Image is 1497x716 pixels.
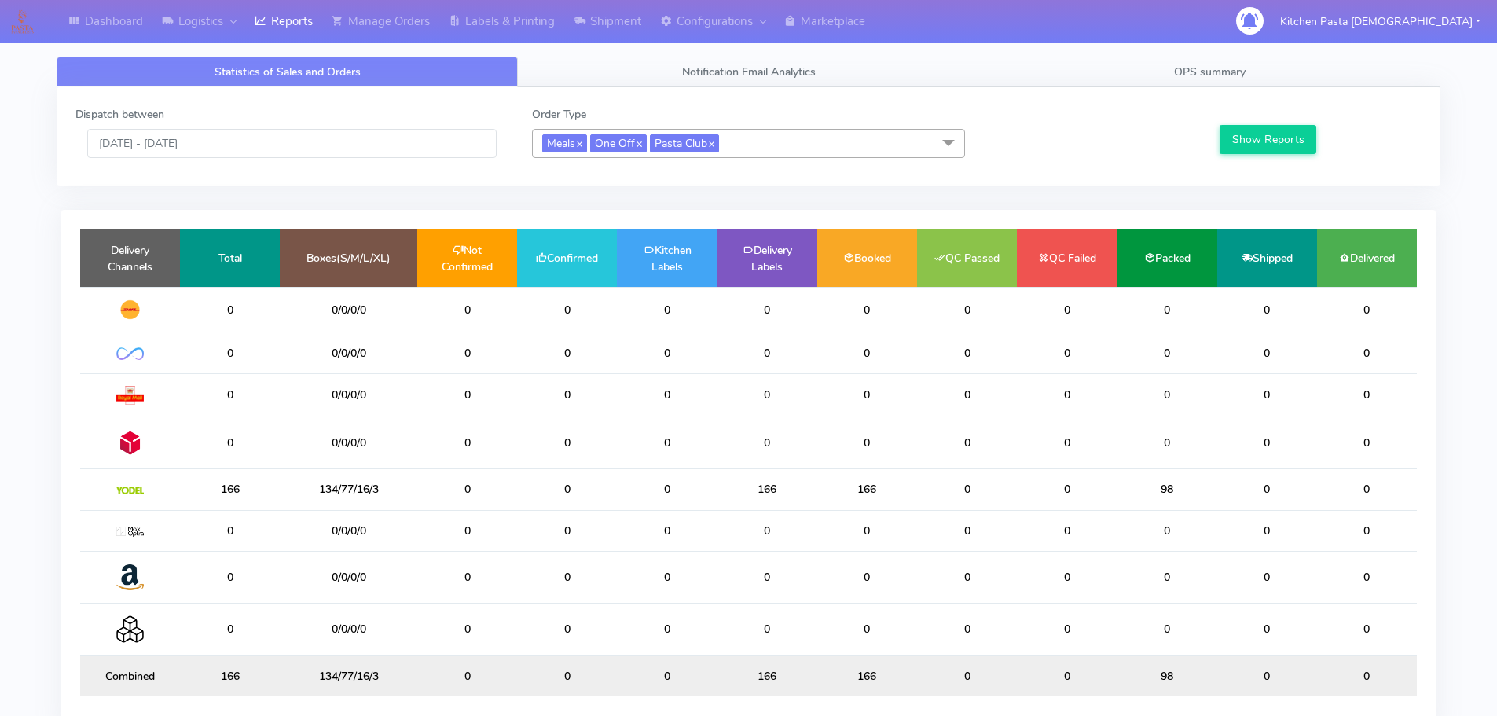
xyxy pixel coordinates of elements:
td: 0 [917,417,1017,468]
td: 0 [1117,510,1216,551]
td: 0 [417,655,517,696]
td: 0 [417,551,517,603]
td: 0 [517,287,617,332]
td: 0 [617,655,717,696]
td: 0 [617,332,717,373]
td: 0 [1317,287,1417,332]
td: Packed [1117,229,1216,287]
td: 0 [1217,373,1317,417]
td: 0 [1217,332,1317,373]
td: 0 [1017,287,1117,332]
td: 166 [717,469,817,510]
td: 166 [717,655,817,696]
td: 0 [417,332,517,373]
td: Delivery Channels [80,229,180,287]
input: Pick the Daterange [87,129,497,158]
span: Meals [542,134,587,152]
td: 0 [1017,655,1117,696]
td: 0 [417,287,517,332]
td: 0 [917,373,1017,417]
td: Confirmed [517,229,617,287]
label: Order Type [532,106,586,123]
td: QC Failed [1017,229,1117,287]
td: 0 [1317,551,1417,603]
td: 0 [1217,469,1317,510]
td: 0/0/0/0 [280,287,417,332]
img: Royal Mail [116,386,144,405]
td: 0 [417,417,517,468]
a: x [707,134,714,151]
td: 0/0/0/0 [280,332,417,373]
td: 0/0/0/0 [280,604,417,655]
td: 166 [180,655,280,696]
td: 0 [517,469,617,510]
td: 0 [1117,604,1216,655]
td: 134/77/16/3 [280,469,417,510]
td: Delivered [1317,229,1417,287]
td: 0 [1317,332,1417,373]
td: 0 [517,332,617,373]
img: DPD [116,429,144,457]
td: 0 [917,655,1017,696]
td: 0 [1117,373,1216,417]
td: 0 [717,287,817,332]
td: 0 [1217,551,1317,603]
td: 0 [417,604,517,655]
td: 0 [417,510,517,551]
td: 0 [817,551,917,603]
td: 0 [717,510,817,551]
td: 0 [1117,287,1216,332]
td: 0 [1017,332,1117,373]
td: 0 [917,551,1017,603]
td: Booked [817,229,917,287]
td: 0 [1217,510,1317,551]
td: 0 [517,604,617,655]
button: Kitchen Pasta [DEMOGRAPHIC_DATA] [1268,6,1492,38]
td: 0 [717,373,817,417]
td: 0 [1217,604,1317,655]
td: 0 [1217,287,1317,332]
span: Notification Email Analytics [682,64,816,79]
td: 0 [1317,655,1417,696]
td: Delivery Labels [717,229,817,287]
td: 0 [717,332,817,373]
td: Combined [80,655,180,696]
a: x [635,134,642,151]
td: 0 [617,287,717,332]
td: 166 [817,469,917,510]
img: MaxOptra [116,527,144,538]
td: 0 [517,417,617,468]
td: 0 [1017,417,1117,468]
span: Pasta Club [650,134,719,152]
td: 0 [817,604,917,655]
td: 0 [817,417,917,468]
td: 0 [180,417,280,468]
td: 0 [1317,417,1417,468]
td: 0 [1017,551,1117,603]
td: 0 [180,287,280,332]
td: 0 [180,604,280,655]
td: 0 [180,551,280,603]
td: 0/0/0/0 [280,551,417,603]
td: 0 [1017,604,1117,655]
td: 0 [617,373,717,417]
td: 0 [717,604,817,655]
td: 0 [1217,655,1317,696]
td: 0 [917,469,1017,510]
td: 98 [1117,655,1216,696]
td: 0 [517,510,617,551]
td: 0 [417,469,517,510]
td: 166 [817,655,917,696]
td: 0 [917,604,1017,655]
td: 0 [817,510,917,551]
img: Yodel [116,487,144,494]
td: 0 [717,417,817,468]
td: 0 [517,655,617,696]
td: 166 [180,469,280,510]
td: 0 [717,551,817,603]
td: 98 [1117,469,1216,510]
img: Collection [116,615,144,643]
td: Total [180,229,280,287]
td: 0/0/0/0 [280,417,417,468]
td: 0 [1317,469,1417,510]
